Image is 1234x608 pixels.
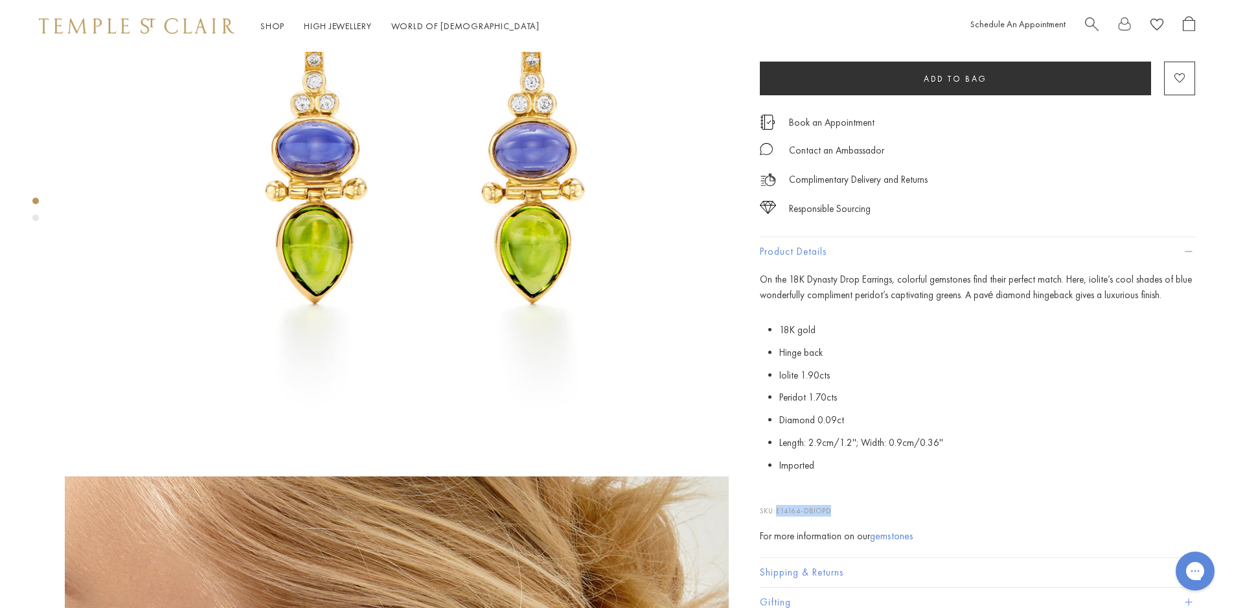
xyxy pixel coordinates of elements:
span: Add to bag [924,73,987,84]
div: Contact an Ambassador [789,143,884,159]
a: High JewelleryHigh Jewellery [304,20,372,32]
div: Product gallery navigation [32,194,39,231]
a: gemstones [870,529,913,543]
p: SKU: [760,492,1195,517]
img: icon_sourcing.svg [760,201,776,214]
button: Product Details [760,237,1195,266]
img: icon_appointment.svg [760,115,775,130]
a: ShopShop [260,20,284,32]
div: For more information on our [760,528,1195,544]
a: Schedule An Appointment [970,18,1066,30]
span: Length: 2.9cm/1.2''; Width: 0.9cm/0.36'' [779,436,943,449]
span: Iolite 1.90cts [779,369,830,382]
a: Open Shopping Bag [1183,16,1195,36]
button: Shipping & Returns [760,558,1195,587]
img: MessageIcon-01_2.svg [760,143,773,156]
span: Hinge back [779,346,823,359]
span: Peridot 1.70cts [779,391,837,404]
img: icon_delivery.svg [760,172,776,188]
a: Search [1085,16,1099,36]
nav: Main navigation [260,18,540,34]
div: Responsible Sourcing [789,201,871,217]
span: Diamond 0.09ct [779,414,844,427]
span: E14164-DBIOPD [776,506,831,515]
a: Book an Appointment [789,115,874,130]
a: View Wishlist [1150,16,1163,36]
iframe: Gorgias live chat messenger [1169,547,1221,595]
span: Imported [779,459,814,472]
span: On the 18K Dynasty Drop Earrings, colorful gemstones find their perfect match. Here, iolite’s coo... [760,273,1192,302]
a: World of [DEMOGRAPHIC_DATA]World of [DEMOGRAPHIC_DATA] [391,20,540,32]
img: Temple St. Clair [39,18,234,34]
button: Add to bag [760,62,1151,95]
p: Complimentary Delivery and Returns [789,172,928,188]
span: 18K gold [779,323,816,336]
